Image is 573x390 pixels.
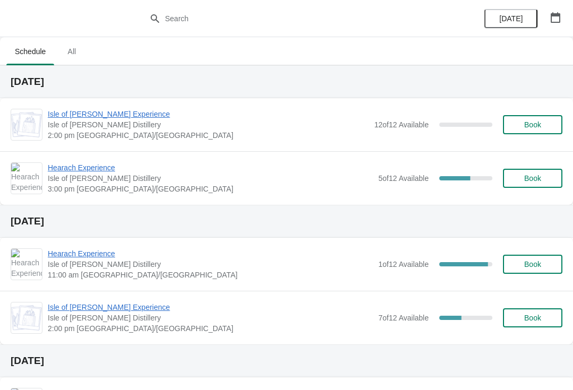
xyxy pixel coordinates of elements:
span: Isle of [PERSON_NAME] Experience [48,302,373,313]
input: Search [164,9,430,28]
span: 11:00 am [GEOGRAPHIC_DATA]/[GEOGRAPHIC_DATA] [48,270,373,280]
span: Isle of [PERSON_NAME] Distillery [48,313,373,323]
button: Book [503,169,562,188]
span: [DATE] [499,14,523,23]
h2: [DATE] [11,76,562,87]
span: Isle of [PERSON_NAME] Distillery [48,259,373,270]
h2: [DATE] [11,216,562,227]
h2: [DATE] [11,356,562,366]
button: Book [503,255,562,274]
span: Hearach Experience [48,162,373,173]
img: Isle of Harris Gin Experience | Isle of Harris Distillery | 2:00 pm Europe/London [11,305,42,331]
span: Book [524,314,541,322]
span: Isle of [PERSON_NAME] Experience [48,109,369,119]
span: 7 of 12 Available [378,314,429,322]
span: 2:00 pm [GEOGRAPHIC_DATA]/[GEOGRAPHIC_DATA] [48,323,373,334]
span: Schedule [6,42,54,61]
button: [DATE] [484,9,537,28]
span: Book [524,120,541,129]
span: All [58,42,85,61]
span: Isle of [PERSON_NAME] Distillery [48,119,369,130]
span: 3:00 pm [GEOGRAPHIC_DATA]/[GEOGRAPHIC_DATA] [48,184,373,194]
img: Isle of Harris Gin Experience | Isle of Harris Distillery | 2:00 pm Europe/London [11,112,42,137]
button: Book [503,115,562,134]
span: Isle of [PERSON_NAME] Distillery [48,173,373,184]
span: 12 of 12 Available [374,120,429,129]
img: Hearach Experience | Isle of Harris Distillery | 11:00 am Europe/London [11,249,42,280]
img: Hearach Experience | Isle of Harris Distillery | 3:00 pm Europe/London [11,163,42,194]
span: 2:00 pm [GEOGRAPHIC_DATA]/[GEOGRAPHIC_DATA] [48,130,369,141]
span: Book [524,174,541,183]
span: Book [524,260,541,268]
span: 1 of 12 Available [378,260,429,268]
span: Hearach Experience [48,248,373,259]
span: 5 of 12 Available [378,174,429,183]
button: Book [503,308,562,327]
